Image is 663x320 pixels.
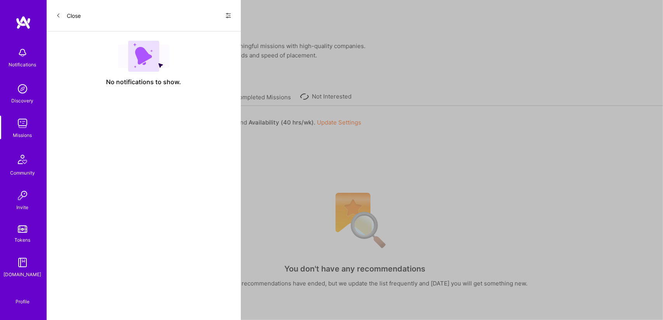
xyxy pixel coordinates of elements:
img: Community [13,150,32,169]
div: Invite [17,203,29,211]
button: Close [56,9,81,22]
div: Tokens [15,236,31,244]
img: empty [118,41,169,72]
div: Discovery [12,97,34,105]
div: Profile [16,298,30,305]
img: teamwork [15,116,30,131]
img: discovery [15,81,30,97]
div: Missions [13,131,32,139]
img: tokens [18,225,27,233]
img: logo [16,16,31,29]
div: Community [10,169,35,177]
img: Invite [15,188,30,203]
div: [DOMAIN_NAME] [4,270,42,278]
img: guide book [15,255,30,270]
span: No notifications to show. [106,78,181,86]
a: Profile [13,289,32,305]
